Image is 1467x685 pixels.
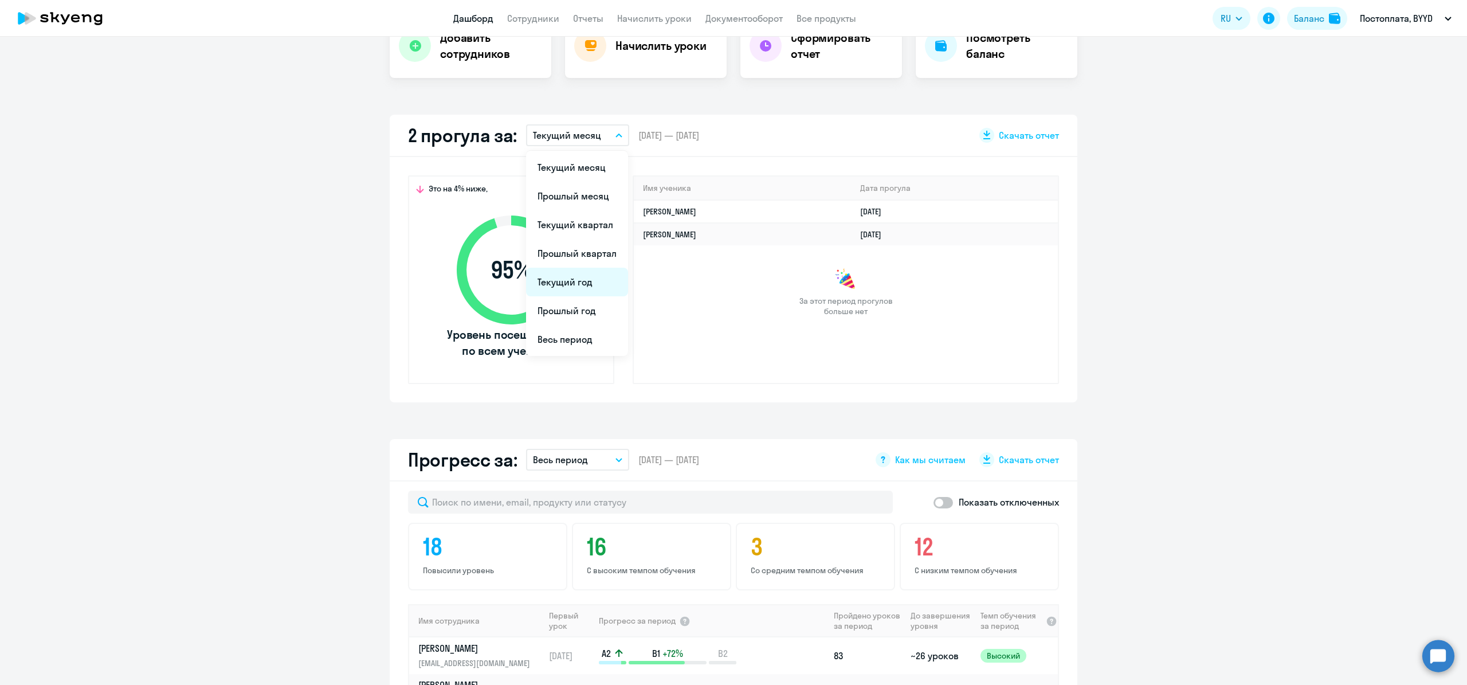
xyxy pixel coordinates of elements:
[599,616,676,626] span: Прогресс за период
[634,177,851,200] th: Имя ученика
[423,565,556,576] p: Повысили уровень
[638,129,699,142] span: [DATE] — [DATE]
[980,649,1026,663] span: Высокий
[507,13,559,24] a: Сотрудники
[617,13,692,24] a: Начислить уроки
[705,13,783,24] a: Документооборот
[1287,7,1347,30] button: Балансbalance
[643,229,696,240] a: [PERSON_NAME]
[1360,11,1433,25] p: Постоплата, BYYD
[544,604,598,637] th: Первый урок
[573,13,603,24] a: Отчеты
[751,565,884,576] p: Со средним темпом обучения
[429,183,488,197] span: Это на 4% ниже,
[526,151,628,356] ul: RU
[526,449,629,471] button: Весь период
[1354,5,1457,32] button: Постоплата, BYYD
[638,453,699,466] span: [DATE] — [DATE]
[915,565,1048,576] p: С низким темпом обучения
[440,30,542,62] h4: Добавить сотрудников
[587,533,720,561] h4: 16
[453,13,493,24] a: Дашборд
[587,565,720,576] p: С высоким темпом обучения
[409,604,544,637] th: Имя сотрудника
[544,637,598,674] td: [DATE]
[906,604,975,637] th: До завершения уровня
[423,533,556,561] h4: 18
[408,124,517,147] h2: 2 прогула за:
[798,296,894,316] span: За этот период прогулов больше нет
[906,637,975,674] td: ~26 уроков
[980,610,1042,631] span: Темп обучения за период
[615,38,707,54] h4: Начислить уроки
[418,657,536,670] p: [EMAIL_ADDRESS][DOMAIN_NAME]
[1294,11,1324,25] div: Баланс
[829,604,906,637] th: Пройдено уроков за период
[445,327,577,359] span: Уровень посещаемости по всем ученикам
[602,647,611,660] span: A2
[834,268,857,291] img: congrats
[408,491,893,514] input: Поиск по имени, email, продукту или статусу
[999,453,1059,466] span: Скачать отчет
[966,30,1068,62] h4: Посмотреть баланс
[418,642,536,655] p: [PERSON_NAME]
[851,177,1058,200] th: Дата прогула
[652,647,660,660] span: B1
[829,637,906,674] td: 83
[915,533,1048,561] h4: 12
[643,206,696,217] a: [PERSON_NAME]
[1329,13,1340,24] img: balance
[408,448,517,471] h2: Прогресс за:
[1221,11,1231,25] span: RU
[526,124,629,146] button: Текущий месяц
[860,229,891,240] a: [DATE]
[533,453,588,467] p: Весь период
[751,533,884,561] h4: 3
[533,128,601,142] p: Текущий месяц
[418,642,544,670] a: [PERSON_NAME][EMAIL_ADDRESS][DOMAIN_NAME]
[999,129,1059,142] span: Скачать отчет
[797,13,856,24] a: Все продукты
[1213,7,1250,30] button: RU
[718,647,728,660] span: B2
[959,495,1059,509] p: Показать отключенных
[791,30,893,62] h4: Сформировать отчет
[662,647,683,660] span: +72%
[895,453,966,466] span: Как мы считаем
[445,256,577,284] span: 95 %
[860,206,891,217] a: [DATE]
